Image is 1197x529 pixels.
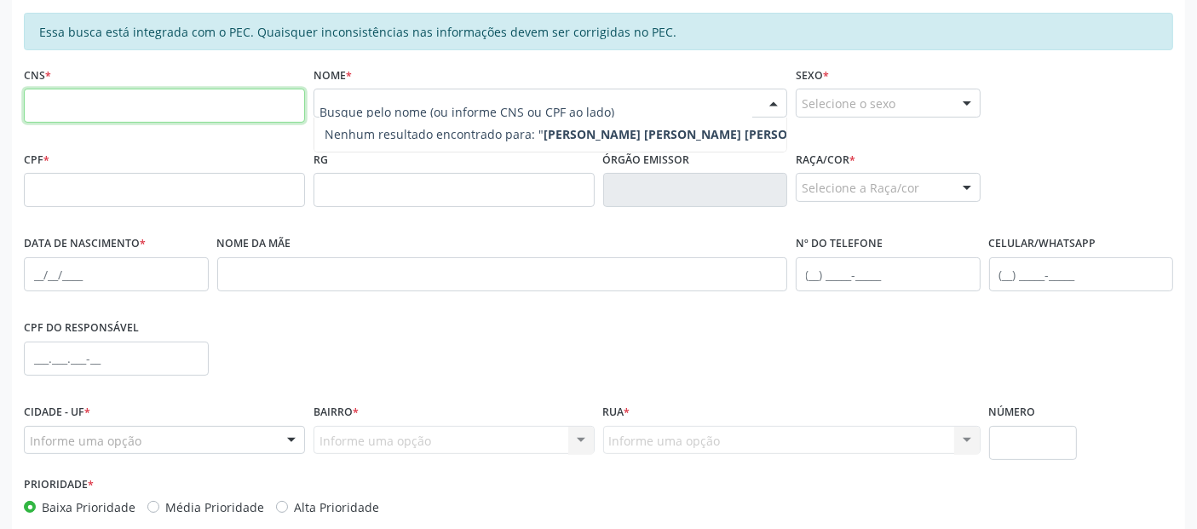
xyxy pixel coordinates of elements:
label: Raça/cor [796,147,855,173]
label: CPF do responsável [24,315,139,342]
label: CNS [24,62,51,89]
span: Informe uma opção [30,432,141,450]
label: Alta Prioridade [294,498,379,516]
label: Celular/WhatsApp [989,231,1096,257]
label: Bairro [314,400,359,426]
label: Sexo [796,62,829,89]
input: (__) _____-_____ [989,257,1174,291]
input: __/__/____ [24,257,209,291]
label: Rua [603,400,630,426]
label: Nome da mãe [217,231,291,257]
label: Órgão emissor [603,147,690,173]
span: Selecione a Raça/cor [802,179,919,197]
label: Nome [314,62,352,89]
label: CPF [24,147,49,173]
label: Baixa Prioridade [42,498,135,516]
label: Cidade - UF [24,400,90,426]
label: Média Prioridade [165,498,264,516]
input: Busque pelo nome (ou informe CNS ou CPF ao lado) [319,95,752,129]
input: (__) _____-_____ [796,257,981,291]
input: ___.___.___-__ [24,342,209,376]
strong: [PERSON_NAME] [PERSON_NAME] [PERSON_NAME] [544,126,842,142]
label: RG [314,147,328,173]
label: Nº do Telefone [796,231,883,257]
label: Data de nascimento [24,231,146,257]
span: Selecione o sexo [802,95,895,112]
div: Essa busca está integrada com o PEC. Quaisquer inconsistências nas informações devem ser corrigid... [24,13,1173,50]
label: Número [989,400,1036,426]
span: Nenhum resultado encontrado para: " " [325,126,847,142]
